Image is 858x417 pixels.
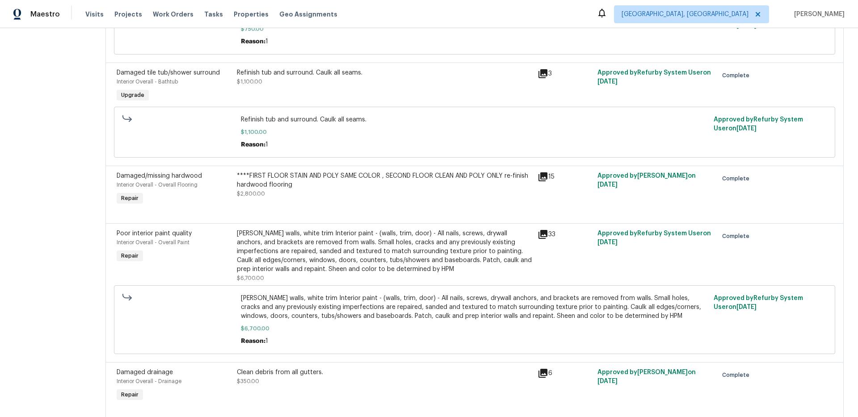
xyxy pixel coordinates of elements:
span: Geo Assignments [279,10,337,19]
div: ****FIRST FLOOR STAIN AND POLY SAME COLOR , SECOND FLOOR CLEAN AND POLY ONLY re-finish hardwood f... [237,171,532,189]
span: Repair [118,390,142,399]
span: $1,100.00 [241,128,709,137]
span: Reason: [241,338,265,344]
span: Reason: [241,38,265,45]
span: Approved by Refurby System User on [597,70,711,85]
span: Damaged tile tub/shower surround [117,70,220,76]
span: Complete [722,232,753,241]
span: Interior Overall - Overall Paint [117,240,189,245]
span: Visits [85,10,104,19]
div: 6 [538,368,592,379]
span: Damaged/missing hardwood [117,173,202,179]
div: 33 [538,229,592,240]
span: $6,700.00 [241,324,709,333]
div: 3 [538,68,592,79]
span: Complete [722,71,753,80]
span: Maestro [30,10,60,19]
span: [DATE] [597,239,618,246]
span: Interior Overall - Bathtub [117,79,178,84]
span: $6,700.00 [237,275,264,281]
span: Approved by [PERSON_NAME] on [597,173,696,188]
span: 1 [265,142,268,148]
span: Approved by [PERSON_NAME] on [597,369,696,384]
span: [DATE] [736,304,757,310]
span: Properties [234,10,269,19]
span: Complete [722,371,753,379]
span: Approved by Refurby System User on [714,13,803,29]
span: Approved by Refurby System User on [597,230,711,246]
span: $1,100.00 [237,79,262,84]
div: [PERSON_NAME] walls, white trim Interior paint - (walls, trim, door) - All nails, screws, drywall... [237,229,532,274]
div: Clean debris from all gutters. [237,368,532,377]
span: [PERSON_NAME] [791,10,845,19]
span: [PERSON_NAME] walls, white trim Interior paint - (walls, trim, door) - All nails, screws, drywall... [241,294,709,321]
span: Approved by Refurby System User on [714,117,803,132]
span: Upgrade [118,91,148,100]
div: 15 [538,171,592,182]
span: [DATE] [736,22,757,29]
span: [DATE] [597,79,618,85]
span: Approved by Refurby System User on [714,295,803,310]
span: Complete [722,174,753,183]
span: Refinish tub and surround. Caulk all seams. [241,115,709,124]
span: 1 [265,38,268,45]
span: 1 [265,338,268,344]
span: Damaged drainage [117,369,173,375]
span: Repair [118,194,142,203]
span: Tasks [204,11,223,17]
span: $750.00 [241,25,709,33]
span: [GEOGRAPHIC_DATA], [GEOGRAPHIC_DATA] [622,10,749,19]
span: Interior Overall - Drainage [117,379,181,384]
span: Interior Overall - Overall Flooring [117,182,198,188]
span: Work Orders [153,10,193,19]
span: Repair [118,251,142,260]
span: $350.00 [237,379,259,384]
span: Poor interior paint quality [117,230,192,237]
div: Refinish tub and surround. Caulk all seams. [237,68,532,77]
span: [DATE] [597,378,618,384]
span: Reason: [241,142,265,148]
span: [DATE] [736,125,757,132]
span: [DATE] [597,182,618,188]
span: $2,800.00 [237,191,265,196]
span: Projects [114,10,142,19]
